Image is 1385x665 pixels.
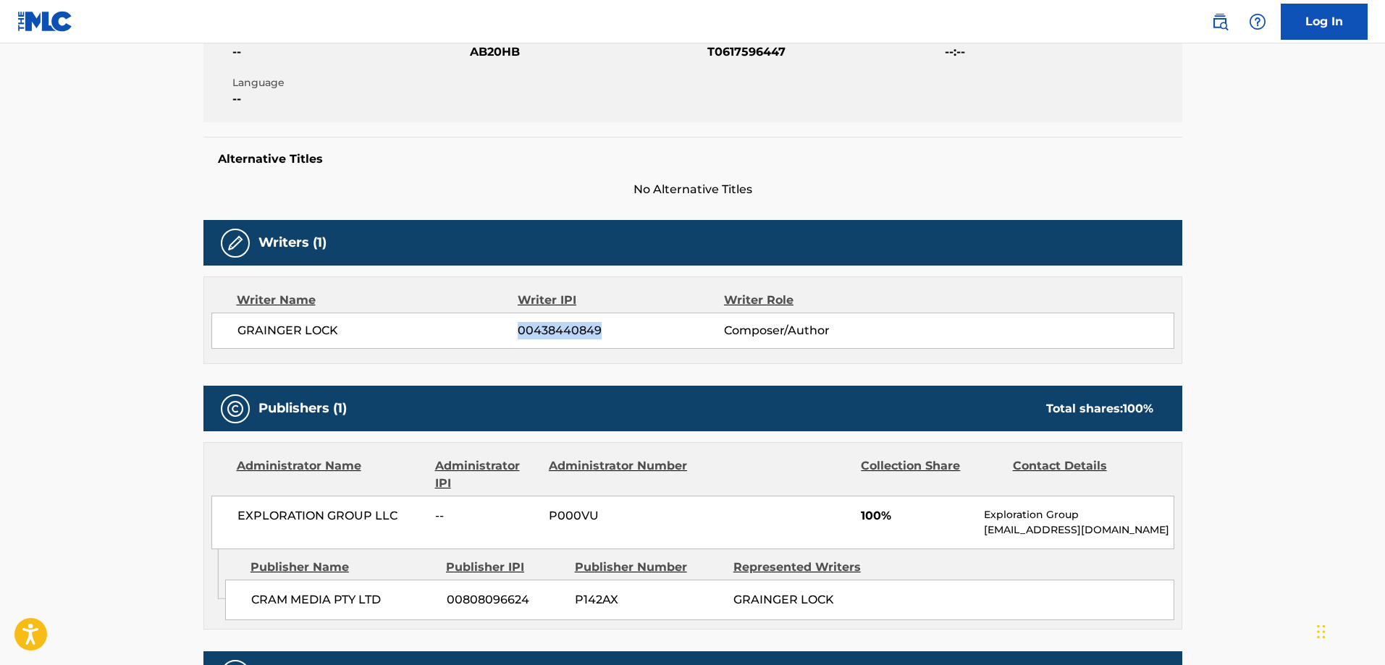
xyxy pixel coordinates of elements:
[724,322,912,339] span: Composer/Author
[575,559,723,576] div: Publisher Number
[1211,13,1229,30] img: search
[232,75,466,90] span: Language
[237,507,425,525] span: EXPLORATION GROUP LLC
[984,507,1173,522] p: Exploration Group
[733,593,834,606] span: GRAINGER LOCK
[1013,457,1153,492] div: Contact Details
[1317,610,1326,653] div: Drag
[945,43,1179,61] span: --:--
[251,559,435,576] div: Publisher Name
[984,522,1173,538] p: [EMAIL_ADDRESS][DOMAIN_NAME]
[1313,596,1385,665] iframe: Chat Widget
[518,322,723,339] span: 00438440849
[1123,402,1153,415] span: 100 %
[227,400,244,418] img: Publishers
[258,400,347,417] h5: Publishers (1)
[446,559,564,576] div: Publisher IPI
[707,43,941,61] span: T0617596447
[218,152,1168,166] h5: Alternative Titles
[733,559,881,576] div: Represented Writers
[237,322,518,339] span: GRAINGER LOCK
[549,507,689,525] span: P000VU
[435,507,538,525] span: --
[1205,7,1234,36] a: Public Search
[251,591,436,609] span: CRAM MEDIA PTY LTD
[1281,4,1368,40] a: Log In
[203,181,1182,198] span: No Alternative Titles
[447,591,564,609] span: 00808096624
[518,292,724,309] div: Writer IPI
[575,591,723,609] span: P142AX
[17,11,73,32] img: MLC Logo
[1249,13,1266,30] img: help
[227,234,244,252] img: Writers
[724,292,912,309] div: Writer Role
[861,507,973,525] span: 100%
[237,457,424,492] div: Administrator Name
[237,292,518,309] div: Writer Name
[470,43,704,61] span: AB20HB
[1046,400,1153,418] div: Total shares:
[861,457,1001,492] div: Collection Share
[232,43,466,61] span: --
[435,457,538,492] div: Administrator IPI
[1243,7,1272,36] div: Help
[549,457,689,492] div: Administrator Number
[258,234,327,251] h5: Writers (1)
[232,90,466,108] span: --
